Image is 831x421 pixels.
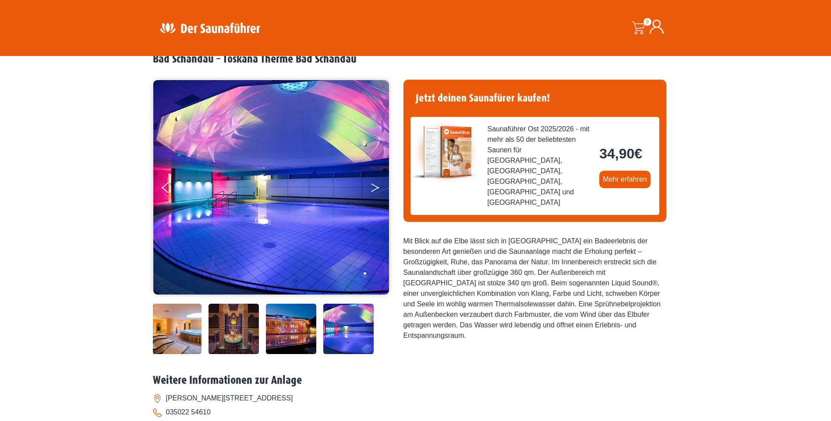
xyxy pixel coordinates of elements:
[153,53,679,66] h2: Bad Schandau – Toskana Therme Bad Schandau
[410,117,481,187] img: der-saunafuehrer-2025-ost.jpg
[634,146,642,161] span: €
[153,405,679,419] li: 035022 54610
[162,179,184,200] button: Previous
[488,124,593,208] span: Saunaführer Ost 2025/2026 - mit mehr als 50 der beliebtesten Saunen für [GEOGRAPHIC_DATA], [GEOGR...
[410,87,659,110] h4: Jetzt deinen Saunafürer kaufen!
[153,391,679,405] li: [PERSON_NAME][STREET_ADDRESS]
[153,374,679,387] h2: Weitere Informationen zur Anlage
[403,236,666,341] div: Mit Blick auf die Elbe lässt sich in [GEOGRAPHIC_DATA] ein Badeerlebnis der besonderen Art genieß...
[599,146,642,161] bdi: 34,90
[644,18,651,26] span: 0
[599,171,651,188] a: Mehr erfahren
[370,179,392,200] button: Next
